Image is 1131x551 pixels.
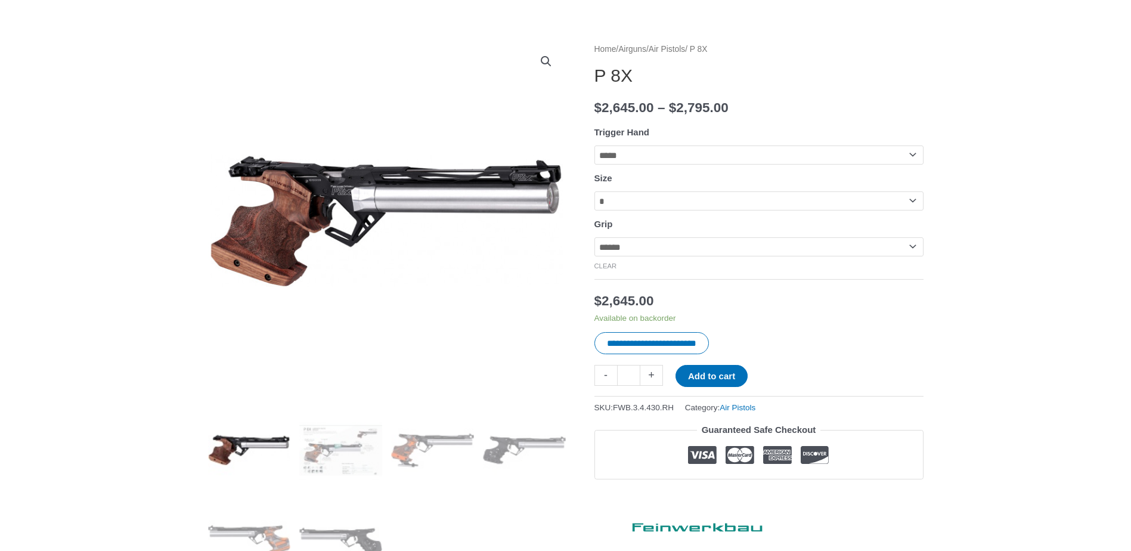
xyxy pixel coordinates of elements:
legend: Guaranteed Safe Checkout [697,422,821,438]
a: Clear options [594,262,617,270]
nav: Breadcrumb [594,42,924,57]
a: Air Pistols [720,403,755,412]
a: View full-screen image gallery [535,51,557,72]
bdi: 2,795.00 [669,100,729,115]
bdi: 2,645.00 [594,100,654,115]
button: Add to cart [675,365,748,387]
label: Size [594,173,612,183]
span: SKU: [594,400,674,415]
span: $ [594,293,602,308]
p: Available on backorder [594,313,924,324]
span: FWB.3.4.430.RH [613,403,674,412]
span: Category: [685,400,756,415]
span: $ [669,100,677,115]
input: Product quantity [617,365,640,386]
img: P 8X - Image 2 [299,408,382,491]
span: $ [594,100,602,115]
img: P 8X [208,42,566,400]
a: Air Pistols [649,45,685,54]
a: - [594,365,617,386]
img: P 8X [208,408,291,491]
a: Airguns [618,45,646,54]
h1: P 8X [594,65,924,86]
label: Trigger Hand [594,127,650,137]
a: + [640,365,663,386]
iframe: Customer reviews powered by Trustpilot [594,488,924,503]
bdi: 2,645.00 [594,293,654,308]
img: P 8X - Image 4 [483,408,566,491]
a: Feinwerkbau [594,512,773,537]
span: – [658,100,665,115]
a: Home [594,45,616,54]
label: Grip [594,219,613,229]
img: P 8X - Image 3 [391,408,474,491]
